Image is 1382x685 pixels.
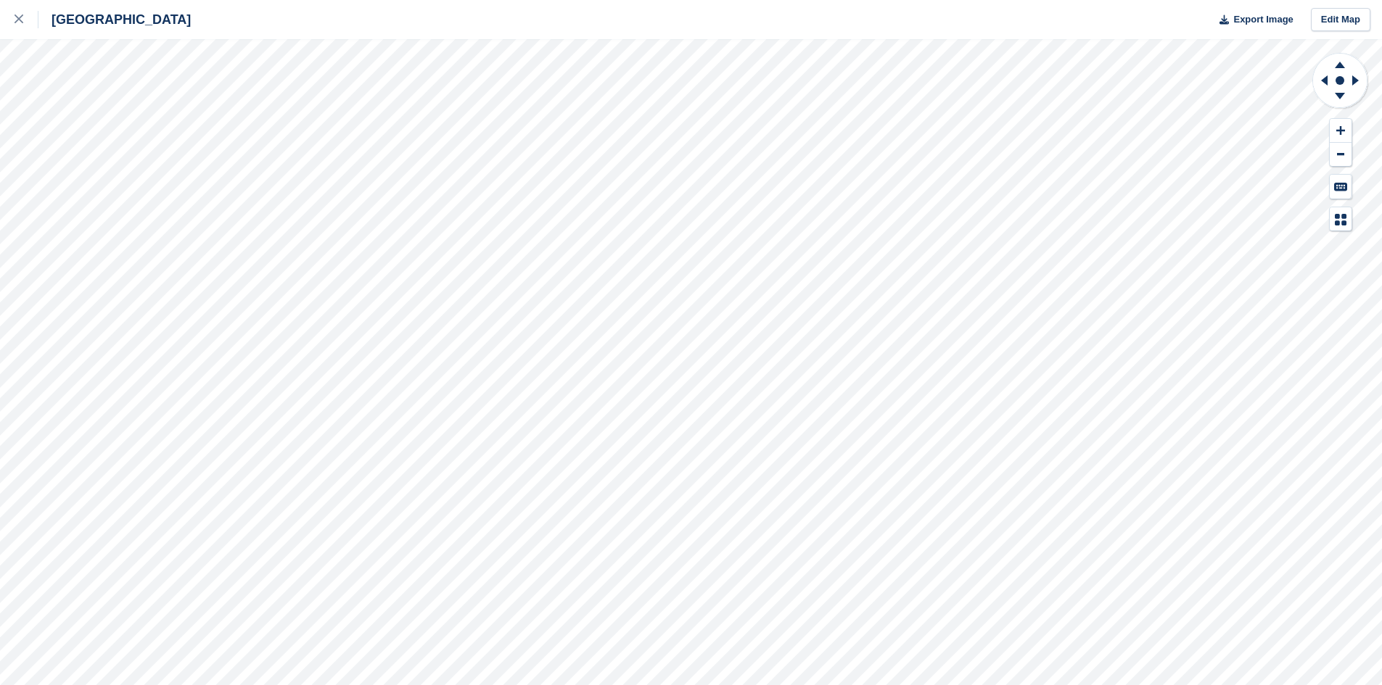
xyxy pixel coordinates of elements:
a: Edit Map [1311,8,1370,32]
button: Keyboard Shortcuts [1330,175,1352,199]
button: Map Legend [1330,207,1352,231]
button: Export Image [1211,8,1293,32]
button: Zoom Out [1330,143,1352,167]
button: Zoom In [1330,119,1352,143]
div: [GEOGRAPHIC_DATA] [38,11,191,28]
span: Export Image [1233,12,1293,27]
